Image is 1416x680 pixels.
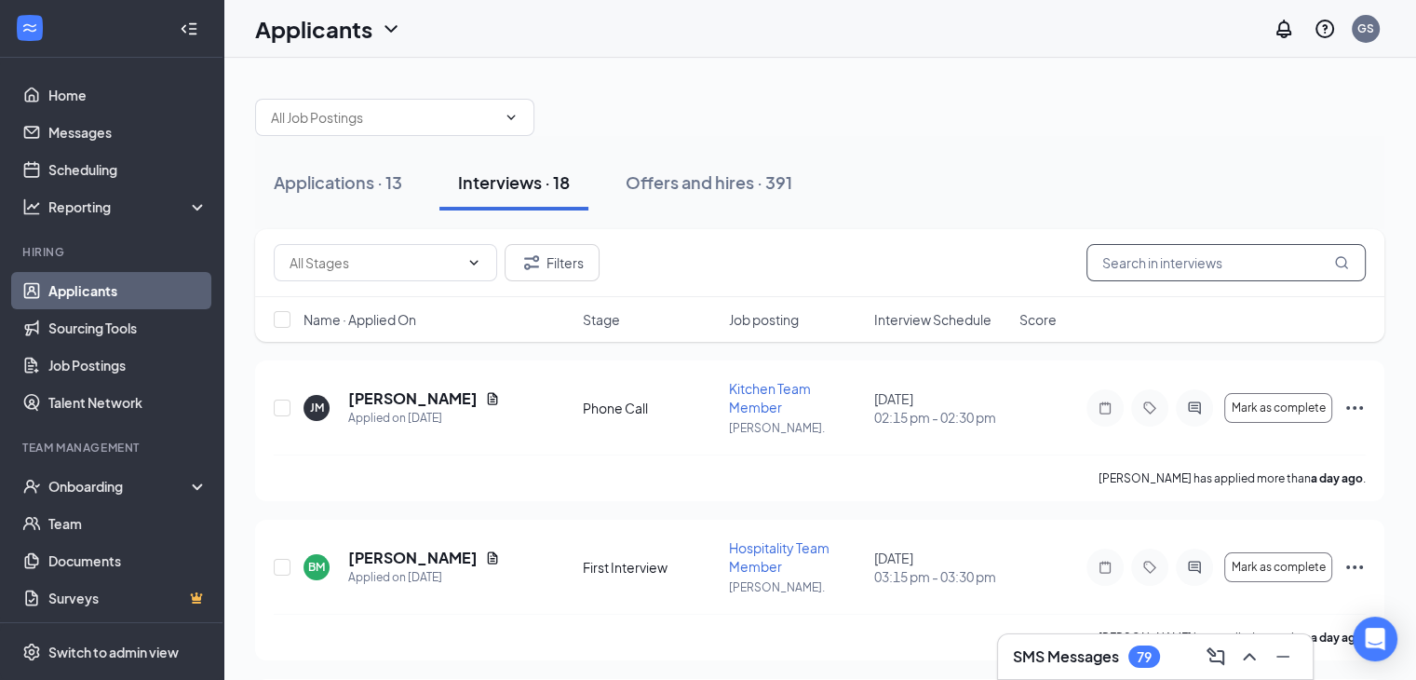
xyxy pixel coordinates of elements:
[48,151,208,188] a: Scheduling
[255,13,372,45] h1: Applicants
[48,76,208,114] a: Home
[1094,401,1116,415] svg: Note
[729,380,811,415] span: Kitchen Team Member
[1343,556,1366,578] svg: Ellipses
[583,558,717,577] div: First Interview
[20,19,39,37] svg: WorkstreamLogo
[583,310,620,329] span: Stage
[1099,470,1366,486] p: [PERSON_NAME] has applied more than .
[48,579,208,617] a: SurveysCrown
[874,408,1008,427] span: 02:15 pm - 02:30 pm
[1238,646,1261,668] svg: ChevronUp
[274,170,402,194] div: Applications · 13
[1334,255,1349,270] svg: MagnifyingGlass
[1137,649,1152,665] div: 79
[1013,646,1119,667] h3: SMS Messages
[1273,18,1295,40] svg: Notifications
[874,310,991,329] span: Interview Schedule
[874,567,1008,586] span: 03:15 pm - 03:30 pm
[729,310,799,329] span: Job posting
[22,440,204,456] div: Team Management
[48,505,208,542] a: Team
[1224,393,1332,423] button: Mark as complete
[1224,552,1332,582] button: Mark as complete
[48,114,208,151] a: Messages
[48,309,208,347] a: Sourcing Tools
[583,399,717,417] div: Phone Call
[1272,646,1294,668] svg: Minimize
[380,18,402,40] svg: ChevronDown
[874,549,1008,586] div: [DATE]
[504,110,519,125] svg: ChevronDown
[874,389,1008,427] div: [DATE]
[485,391,500,406] svg: Document
[1231,401,1325,415] span: Mark as complete
[48,477,192,496] div: Onboarding
[22,643,41,661] svg: Settings
[1268,642,1298,672] button: Minimize
[310,400,324,415] div: JM
[1353,617,1397,661] div: Open Intercom Messenger
[485,551,500,565] svg: Document
[1201,642,1231,672] button: ComposeMessage
[48,384,208,421] a: Talent Network
[729,579,863,595] p: [PERSON_NAME].
[626,170,792,194] div: Offers and hires · 391
[1205,646,1227,668] svg: ComposeMessage
[22,244,204,260] div: Hiring
[1139,401,1161,415] svg: Tag
[348,409,500,428] div: Applied on [DATE]
[303,310,416,329] span: Name · Applied On
[1357,20,1374,36] div: GS
[48,643,179,661] div: Switch to admin view
[1099,630,1366,646] p: [PERSON_NAME] has applied more than .
[458,170,570,194] div: Interviews · 18
[1311,471,1363,485] b: a day ago
[48,542,208,579] a: Documents
[271,107,496,128] input: All Job Postings
[1234,642,1264,672] button: ChevronUp
[290,252,459,273] input: All Stages
[1231,561,1325,574] span: Mark as complete
[1311,631,1363,645] b: a day ago
[1019,310,1057,329] span: Score
[520,252,543,274] svg: Filter
[1183,560,1206,575] svg: ActiveChat
[308,559,325,575] div: BM
[48,272,208,309] a: Applicants
[1183,401,1206,415] svg: ActiveChat
[1139,560,1161,575] svg: Tag
[48,347,208,384] a: Job Postings
[22,477,41,496] svg: UserCheck
[48,197,209,216] div: Reporting
[348,388,478,409] h5: [PERSON_NAME]
[180,20,198,38] svg: Collapse
[348,548,478,568] h5: [PERSON_NAME]
[505,244,600,281] button: Filter Filters
[466,255,481,270] svg: ChevronDown
[1314,18,1336,40] svg: QuestionInfo
[348,568,500,587] div: Applied on [DATE]
[22,197,41,216] svg: Analysis
[1094,560,1116,575] svg: Note
[1086,244,1366,281] input: Search in interviews
[1343,397,1366,419] svg: Ellipses
[729,539,829,575] span: Hospitality Team Member
[729,420,863,436] p: [PERSON_NAME].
